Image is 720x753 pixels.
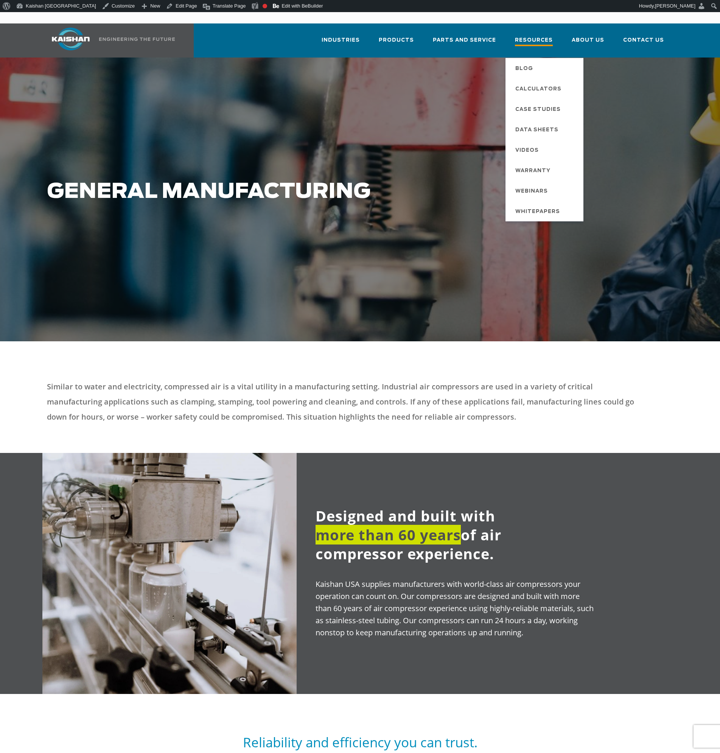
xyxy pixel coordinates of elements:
h1: GENERAL MANUFACTURING [47,180,568,204]
a: Webinars [508,180,583,201]
a: Industries [322,30,360,56]
span: Products [379,36,414,45]
a: Warranty [508,160,583,180]
img: production [42,453,297,694]
span: Whitepapers [515,205,560,218]
img: kaishan logo [42,28,99,50]
a: About Us [572,30,604,56]
span: Calculators [515,83,561,96]
span: Case Studies [515,103,561,116]
img: Engineering the future [99,37,175,41]
a: Whitepapers [508,201,583,221]
span: [PERSON_NAME] [655,3,695,9]
span: Videos [515,144,539,157]
span: Designed and built with of air compressor experience. [316,506,501,563]
a: Products [379,30,414,56]
h5: Reliability and efficiency you can trust. [47,734,673,751]
div: Focus keyphrase not set [263,4,267,8]
a: Parts and Service [433,30,496,56]
span: Warranty [515,165,550,177]
a: Kaishan USA [42,23,176,58]
span: Parts and Service [433,36,496,45]
span: Industries [322,36,360,45]
a: Contact Us [623,30,664,56]
a: Resources [515,30,553,58]
span: Webinars [515,185,548,198]
p: Similar to water and electricity, compressed air is a vital utility in a manufacturing setting. I... [47,379,648,425]
span: About Us [572,36,604,45]
a: Videos [508,140,583,160]
a: Calculators [508,78,583,99]
span: Resources [515,36,553,46]
span: Blog [515,62,533,75]
span: Data Sheets [515,124,558,137]
p: Kaishan USA supplies manufacturers with world-class air compressors your operation can count on. ... [316,578,596,639]
span: Contact Us [623,36,664,45]
a: Case Studies [508,99,583,119]
a: Blog [508,58,583,78]
a: Data Sheets [508,119,583,140]
span: more than 60 years [316,525,461,545]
